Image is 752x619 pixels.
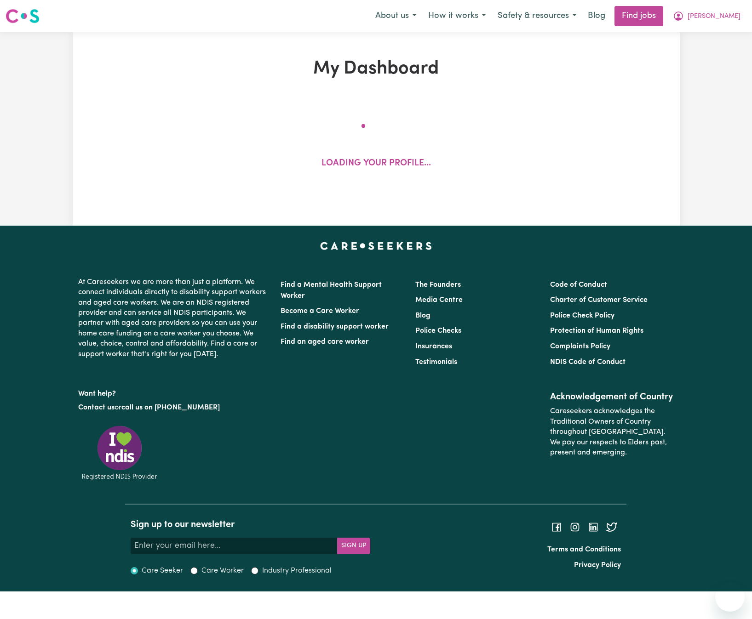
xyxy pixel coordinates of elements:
[415,312,431,319] a: Blog
[131,538,338,554] input: Enter your email here...
[550,296,648,304] a: Charter of Customer Service
[415,343,452,350] a: Insurances
[550,281,607,289] a: Code of Conduct
[550,327,643,335] a: Protection of Human Rights
[667,6,746,26] button: My Account
[547,546,621,553] a: Terms and Conditions
[606,523,617,531] a: Follow Careseekers on Twitter
[574,562,621,569] a: Privacy Policy
[78,273,270,363] p: At Careseekers we are more than just a platform. We connect individuals directly to disability su...
[582,6,611,26] a: Blog
[688,11,741,22] span: [PERSON_NAME]
[281,338,369,346] a: Find an aged care worker
[551,523,562,531] a: Follow Careseekers on Facebook
[550,403,674,461] p: Careseekers acknowledges the Traditional Owners of Country throughout [GEOGRAPHIC_DATA]. We pay o...
[78,424,161,482] img: Registered NDIS provider
[131,519,370,530] h2: Sign up to our newsletter
[78,404,115,411] a: Contact us
[320,242,432,250] a: Careseekers home page
[415,296,463,304] a: Media Centre
[550,312,614,319] a: Police Check Policy
[550,343,610,350] a: Complaints Policy
[492,6,582,26] button: Safety & resources
[337,538,370,554] button: Subscribe
[415,281,461,289] a: The Founders
[179,58,573,80] h1: My Dashboard
[262,565,332,576] label: Industry Professional
[78,385,270,399] p: Want help?
[550,358,626,366] a: NDIS Code of Conduct
[588,523,599,531] a: Follow Careseekers on LinkedIn
[422,6,492,26] button: How it works
[78,399,270,416] p: or
[550,392,674,403] h2: Acknowledgement of Country
[6,8,40,24] img: Careseekers logo
[321,157,431,170] p: Loading your profile...
[415,358,457,366] a: Testimonials
[369,6,422,26] button: About us
[569,523,580,531] a: Follow Careseekers on Instagram
[142,565,183,576] label: Care Seeker
[201,565,244,576] label: Care Worker
[6,6,40,27] a: Careseekers logo
[614,6,663,26] a: Find jobs
[281,323,389,330] a: Find a disability support worker
[715,582,745,612] iframe: Button to launch messaging window
[281,281,382,300] a: Find a Mental Health Support Worker
[415,327,461,335] a: Police Checks
[281,307,359,315] a: Become a Care Worker
[121,404,220,411] a: call us on [PHONE_NUMBER]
